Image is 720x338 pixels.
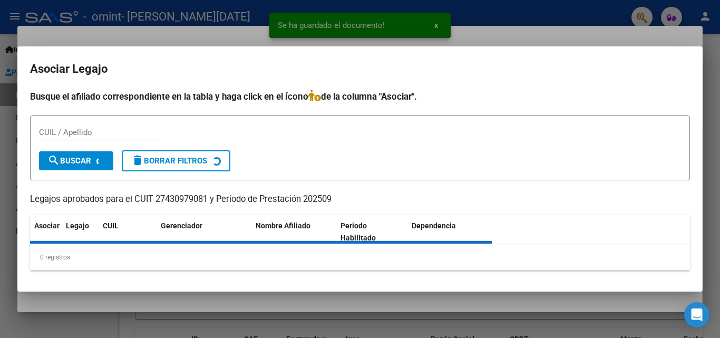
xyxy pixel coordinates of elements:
[39,151,113,170] button: Buscar
[412,221,456,230] span: Dependencia
[47,154,60,167] mat-icon: search
[34,221,60,230] span: Asociar
[30,215,62,249] datatable-header-cell: Asociar
[251,215,336,249] datatable-header-cell: Nombre Afiliado
[122,150,230,171] button: Borrar Filtros
[131,156,207,166] span: Borrar Filtros
[66,221,89,230] span: Legajo
[99,215,157,249] datatable-header-cell: CUIL
[30,59,690,79] h2: Asociar Legajo
[30,90,690,103] h4: Busque el afiliado correspondiente en la tabla y haga click en el ícono de la columna "Asociar".
[407,215,492,249] datatable-header-cell: Dependencia
[30,193,690,206] p: Legajos aprobados para el CUIT 27430979081 y Período de Prestación 202509
[336,215,407,249] datatable-header-cell: Periodo Habilitado
[30,244,690,271] div: 0 registros
[256,221,310,230] span: Nombre Afiliado
[340,221,376,242] span: Periodo Habilitado
[47,156,91,166] span: Buscar
[131,154,144,167] mat-icon: delete
[62,215,99,249] datatable-header-cell: Legajo
[684,302,709,327] div: Open Intercom Messenger
[161,221,202,230] span: Gerenciador
[103,221,119,230] span: CUIL
[157,215,251,249] datatable-header-cell: Gerenciador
